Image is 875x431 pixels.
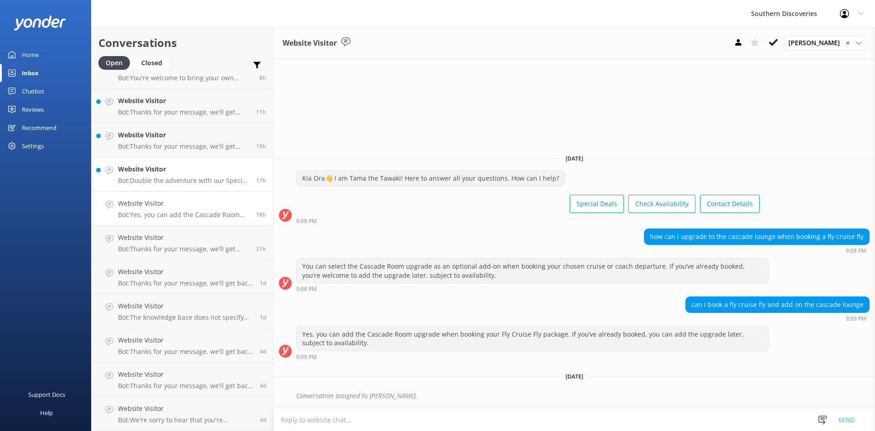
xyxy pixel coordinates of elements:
[22,64,39,82] div: Inbox
[297,327,768,351] div: Yes, you can add the Cascade Room upgrade when booking your Fly Cruise Fly package. If you’ve alr...
[134,56,169,70] div: Closed
[260,416,266,424] span: Aug 16 2025 09:18pm (UTC +12:00) Pacific/Auckland
[256,245,266,253] span: Aug 20 2025 05:37pm (UTC +12:00) Pacific/Auckland
[22,119,57,137] div: Recommend
[788,38,845,48] span: [PERSON_NAME]
[98,56,130,70] div: Open
[296,286,317,292] strong: 9:08 PM
[296,286,769,292] div: Aug 20 2025 09:08pm (UTC +12:00) Pacific/Auckland
[845,39,850,47] span: ✕
[560,373,589,380] span: [DATE]
[628,195,695,213] button: Check Availability
[260,279,266,287] span: Aug 19 2025 07:19pm (UTC +12:00) Pacific/Auckland
[256,177,266,184] span: Aug 20 2025 09:24pm (UTC +12:00) Pacific/Auckland
[14,16,66,31] img: yonder-white-logo.png
[118,130,249,140] h4: Website Visitor
[256,108,266,116] span: Aug 21 2025 04:09am (UTC +12:00) Pacific/Auckland
[92,294,273,328] a: Website VisitorBot:The knowledge base does not specify the exact differences between the Glenorch...
[118,198,249,208] h4: Website Visitor
[283,37,337,49] h3: Website Visitor
[260,348,266,355] span: Aug 17 2025 01:14am (UTC +12:00) Pacific/Auckland
[297,171,565,186] div: Kia Ora👋 I am Tama the Tawaki! Here to answer all your questions. How can I help?
[118,301,253,311] h4: Website Visitor
[118,369,253,379] h4: Website Visitor
[92,363,273,397] a: Website VisitorBot:Thanks for your message, we'll get back to you as soon as we can. You're also ...
[118,416,253,424] p: Bot: We're sorry to hear that you're encountering issues with our website. Please feel free to co...
[296,218,317,224] strong: 9:08 PM
[118,335,253,345] h4: Website Visitor
[644,229,869,244] div: how can i upgrade to the cascade lounge when booking a fly cruise fly
[22,82,44,100] div: Chatbot
[118,108,249,116] p: Bot: Thanks for your message, we'll get back to you as soon as we can. You're also welcome to kee...
[118,279,253,287] p: Bot: Thanks for your message, we'll get back to you as soon as we can. You're also welcome to kee...
[259,74,266,82] span: Aug 21 2025 06:15am (UTC +12:00) Pacific/Auckland
[118,142,249,151] p: Bot: Thanks for your message, we'll get back to you as soon as we can. You're also welcome to kee...
[118,313,253,322] p: Bot: The knowledge base does not specify the exact differences between the Glenorchy Air and Air ...
[118,404,253,414] h4: Website Visitor
[92,328,273,363] a: Website VisitorBot:Thanks for your message, we'll get back to you as soon as we can. You're also ...
[98,34,266,52] h2: Conversations
[784,36,866,50] div: Assign User
[134,57,174,68] a: Closed
[846,316,866,322] strong: 9:09 PM
[40,404,53,422] div: Help
[279,388,870,404] div: 2025-08-21T03:13:30.644
[560,155,589,162] span: [DATE]
[256,211,266,218] span: Aug 20 2025 09:09pm (UTC +12:00) Pacific/Auckland
[92,89,273,123] a: Website VisitorBot:Thanks for your message, we'll get back to you as soon as we can. You're also ...
[28,385,65,404] div: Support Docs
[570,195,624,213] button: Special Deals
[92,226,273,260] a: Website VisitorBot:Thanks for your message, we'll get back to you as soon as we can. You're also ...
[296,388,870,404] div: Conversation assigned to [PERSON_NAME].
[644,247,870,254] div: Aug 20 2025 09:08pm (UTC +12:00) Pacific/Auckland
[92,157,273,192] a: Website VisitorBot:Double the adventure with our Special Deals! Visit [URL][DOMAIN_NAME].17h
[118,74,252,82] p: Bot: You're welcome to bring your own packed lunch or snacks onboard. Alternatively, we offer a s...
[686,297,869,312] div: can i book a fly cruise fly and add on the cascade lounge
[118,348,253,356] p: Bot: Thanks for your message, we'll get back to you as soon as we can. You're also welcome to kee...
[22,100,44,119] div: Reviews
[296,354,317,360] strong: 9:09 PM
[260,382,266,389] span: Aug 17 2025 12:26am (UTC +12:00) Pacific/Auckland
[118,233,249,243] h4: Website Visitor
[118,96,249,106] h4: Website Visitor
[98,57,134,68] a: Open
[118,245,249,253] p: Bot: Thanks for your message, we'll get back to you as soon as we can. You're also welcome to kee...
[846,248,866,254] strong: 9:08 PM
[118,267,253,277] h4: Website Visitor
[700,195,760,213] button: Contact Details
[256,142,266,150] span: Aug 20 2025 11:53pm (UTC +12:00) Pacific/Auckland
[118,211,249,219] p: Bot: Yes, you can add the Cascade Room upgrade when booking your Fly Cruise Fly package. If you’v...
[118,177,249,185] p: Bot: Double the adventure with our Special Deals! Visit [URL][DOMAIN_NAME].
[296,353,769,360] div: Aug 20 2025 09:09pm (UTC +12:00) Pacific/Auckland
[296,218,760,224] div: Aug 20 2025 09:08pm (UTC +12:00) Pacific/Auckland
[22,46,39,64] div: Home
[92,397,273,431] a: Website VisitorBot:We're sorry to hear that you're encountering issues with our website. Please f...
[92,260,273,294] a: Website VisitorBot:Thanks for your message, we'll get back to you as soon as we can. You're also ...
[297,259,768,283] div: You can select the Cascade Room upgrade as an optional add-on when booking your chosen cruise or ...
[92,123,273,157] a: Website VisitorBot:Thanks for your message, we'll get back to you as soon as we can. You're also ...
[118,164,249,174] h4: Website Visitor
[260,313,266,321] span: Aug 19 2025 05:39pm (UTC +12:00) Pacific/Auckland
[22,137,44,155] div: Settings
[118,382,253,390] p: Bot: Thanks for your message, we'll get back to you as soon as we can. You're also welcome to kee...
[92,192,273,226] a: Website VisitorBot:Yes, you can add the Cascade Room upgrade when booking your Fly Cruise Fly pac...
[685,315,870,322] div: Aug 20 2025 09:09pm (UTC +12:00) Pacific/Auckland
